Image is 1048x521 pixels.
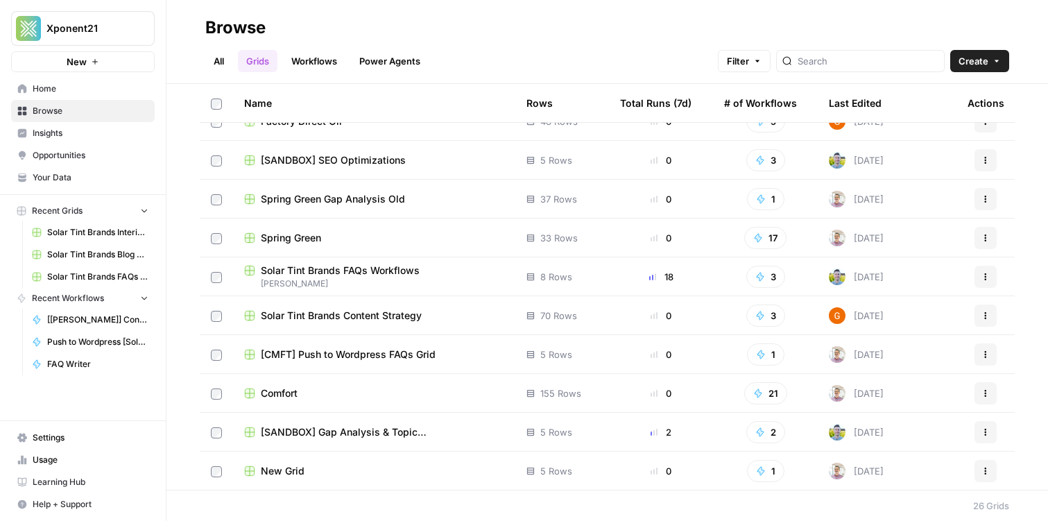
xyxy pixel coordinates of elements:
span: Usage [33,454,148,466]
button: Help + Support [11,493,155,515]
div: [DATE] [829,307,884,324]
a: Spring Green [244,231,504,245]
img: 7o9iy2kmmc4gt2vlcbjqaas6vz7k [829,268,845,285]
span: 5 Rows [540,153,572,167]
a: Workflows [283,50,345,72]
button: Recent Grids [11,200,155,221]
span: Settings [33,432,148,444]
button: 1 [747,343,784,366]
div: [DATE] [829,346,884,363]
div: Total Runs (7d) [620,84,691,122]
img: 7o9iy2kmmc4gt2vlcbjqaas6vz7k [829,152,845,169]
span: Browse [33,105,148,117]
div: [DATE] [829,191,884,207]
div: [DATE] [829,230,884,246]
img: pwix5m0vnd4oa9kxcotez4co3y0l [829,307,845,324]
a: Solar Tint Brands Interior Page Content [26,221,155,244]
span: Your Data [33,171,148,184]
img: 7o9iy2kmmc4gt2vlcbjqaas6vz7k [829,424,845,441]
span: Solar Tint Brands Blog Workflows [47,248,148,261]
span: 33 Rows [540,231,578,245]
span: Create [959,54,988,68]
a: Grids [238,50,277,72]
button: Filter [718,50,771,72]
div: # of Workflows [724,84,797,122]
span: Spring Green [261,231,321,245]
span: New [67,55,87,69]
span: 8 Rows [540,270,572,284]
button: Recent Workflows [11,288,155,309]
a: Opportunities [11,144,155,166]
button: 3 [746,266,785,288]
img: rnewfn8ozkblbv4ke1ie5hzqeirw [829,385,845,402]
a: Solar Tint Brands Blog Workflows [26,244,155,266]
span: Comfort [261,386,298,400]
span: Filter [727,54,749,68]
div: [DATE] [829,268,884,285]
span: 37 Rows [540,192,577,206]
span: [[PERSON_NAME]] Content Gap Analysis Report [47,314,148,326]
span: Xponent21 [46,22,130,35]
span: Opportunities [33,149,148,162]
div: Rows [526,84,553,122]
span: 155 Rows [540,386,581,400]
span: [PERSON_NAME] [244,277,504,290]
span: Spring Green Gap Analysis Old [261,192,405,206]
span: Solar Tint Brands Interior Page Content [47,226,148,239]
div: 26 Grids [973,499,1009,513]
a: Spring Green Gap Analysis Old [244,192,504,206]
a: [[PERSON_NAME]] Content Gap Analysis Report [26,309,155,331]
button: 21 [744,382,787,404]
span: 5 Rows [540,464,572,478]
span: [SANDBOX] SEO Optimizations [261,153,406,167]
div: Browse [205,17,266,39]
button: 2 [746,421,785,443]
div: 0 [620,386,702,400]
div: [DATE] [829,152,884,169]
div: 0 [620,231,702,245]
img: rnewfn8ozkblbv4ke1ie5hzqeirw [829,463,845,479]
button: 17 [744,227,787,249]
div: [DATE] [829,463,884,479]
a: All [205,50,232,72]
span: [SANDBOX] Gap Analysis & Topic Recommendations [261,425,504,439]
a: Solar Tint Brands Content Strategy [244,309,504,323]
a: Push to Wordpress [Solar Tint] [26,331,155,353]
div: 0 [620,464,702,478]
a: Comfort [244,386,504,400]
span: FAQ Writer [47,358,148,370]
button: Workspace: Xponent21 [11,11,155,46]
div: 0 [620,192,702,206]
input: Search [798,54,938,68]
a: Solar Tint Brands FAQs Workflows [26,266,155,288]
div: 2 [620,425,702,439]
button: New [11,51,155,72]
a: Your Data [11,166,155,189]
span: Solar Tint Brands FAQs Workflows [261,264,420,277]
button: 3 [746,149,785,171]
a: Settings [11,427,155,449]
a: [SANDBOX] Gap Analysis & Topic Recommendations [244,425,504,439]
a: Insights [11,122,155,144]
img: rnewfn8ozkblbv4ke1ie5hzqeirw [829,191,845,207]
a: Usage [11,449,155,471]
span: Solar Tint Brands FAQs Workflows [47,271,148,283]
span: 5 Rows [540,348,572,361]
span: Recent Workflows [32,292,104,305]
div: 0 [620,153,702,167]
button: 3 [746,305,785,327]
span: Home [33,83,148,95]
img: rnewfn8ozkblbv4ke1ie5hzqeirw [829,230,845,246]
span: Insights [33,127,148,139]
img: rnewfn8ozkblbv4ke1ie5hzqeirw [829,346,845,363]
div: Actions [968,84,1004,122]
a: [SANDBOX] SEO Optimizations [244,153,504,167]
div: Last Edited [829,84,882,122]
a: New Grid [244,464,504,478]
div: 0 [620,309,702,323]
span: 70 Rows [540,309,577,323]
button: 1 [747,188,784,210]
div: 18 [620,270,702,284]
a: Power Agents [351,50,429,72]
span: Help + Support [33,498,148,511]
